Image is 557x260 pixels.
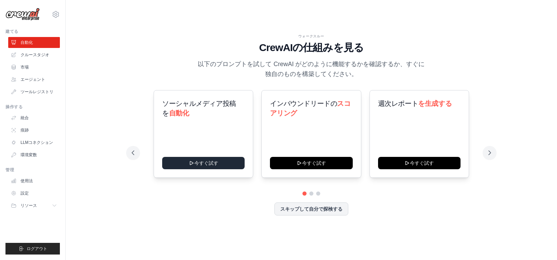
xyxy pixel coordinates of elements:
a: 自動化 [8,37,60,48]
a: 統合 [8,112,60,123]
a: LLMコネクション [8,137,60,148]
a: エージェント [8,74,60,85]
font: 今すぐ試す [302,160,326,166]
a: 市場 [8,62,60,73]
font: CrewAIの仕組みを見る [259,42,364,53]
font: エージェント [21,77,45,82]
font: 週次レポート [378,100,418,107]
a: ツールレジストリ [8,86,60,97]
button: 今すぐ試す [378,157,461,169]
font: 操作する [5,104,23,109]
font: を生成する [418,100,452,107]
font: 自動化 [21,40,33,45]
font: 管理 [5,168,14,172]
a: 痕跡 [8,125,60,136]
button: リソース [8,200,60,211]
font: ログアウト [27,246,47,251]
a: クルースタジオ [8,49,60,60]
font: LLMコネクション [21,140,53,145]
font: 設定 [21,191,29,196]
font: 市場 [21,65,29,70]
a: 環境変数 [8,149,60,160]
button: 今すぐ試す [162,157,245,169]
font: スキップして自分で探検する [280,206,342,212]
font: 今すぐ試す [410,160,434,166]
font: 統合 [21,115,29,120]
font: 痕跡 [21,128,29,133]
font: 以下のプロンプトを試して CrewAI がどのように機能するかを確認するか、すぐに独自のものを構築してください。 [198,61,425,77]
font: 環境変数 [21,152,37,157]
img: ロゴ [5,8,40,21]
a: 設定 [8,188,60,199]
font: インバウンドリードの [270,100,337,107]
a: 使用法 [8,175,60,186]
font: リソース [21,203,37,208]
font: ソーシャルメディア投稿を [162,100,236,117]
font: 建てる [5,29,18,34]
font: ウォークスルー [298,34,324,38]
button: 今すぐ試す [270,157,352,169]
font: クルースタジオ [21,52,49,57]
font: ツールレジストリ [21,89,53,94]
font: 今すぐ試す [194,160,218,166]
button: ログアウト [5,243,60,255]
button: スキップして自分で探検する [274,202,348,215]
font: 使用法 [21,178,33,183]
font: 自動化 [169,109,189,117]
iframe: チャットウィジェット [523,227,557,260]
